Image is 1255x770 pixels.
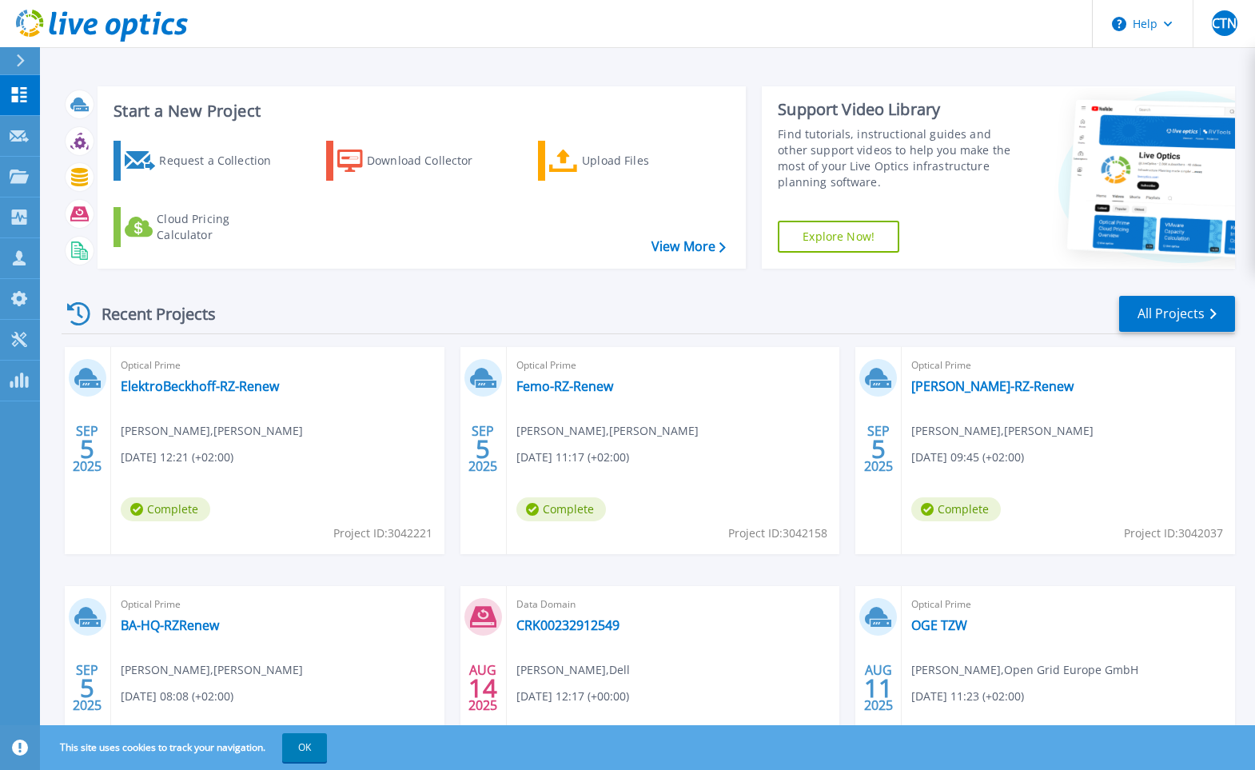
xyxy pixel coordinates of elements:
div: Upload Files [582,145,710,177]
div: Recent Projects [62,294,237,333]
span: This site uses cookies to track your navigation. [44,733,327,762]
span: 5 [80,681,94,695]
span: 5 [476,442,490,456]
div: SEP 2025 [72,420,102,478]
a: Explore Now! [778,221,899,253]
span: CTN [1212,17,1237,30]
span: Complete [121,497,210,521]
span: Data Domain [516,596,831,613]
span: 5 [871,442,886,456]
a: All Projects [1119,296,1235,332]
div: SEP 2025 [72,659,102,717]
span: Project ID: 3042158 [728,525,827,542]
span: [PERSON_NAME] , [PERSON_NAME] [121,422,303,440]
div: SEP 2025 [863,420,894,478]
span: Optical Prime [911,357,1225,374]
a: [PERSON_NAME]-RZ-Renew [911,378,1074,394]
span: [DATE] 11:23 (+02:00) [911,688,1024,705]
span: [PERSON_NAME] , Dell [516,661,630,679]
span: [DATE] 12:21 (+02:00) [121,449,233,466]
span: [DATE] 12:17 (+00:00) [516,688,629,705]
span: [PERSON_NAME] , Open Grid Europe GmbH [911,661,1138,679]
a: ElektroBeckhoff-RZ-Renew [121,378,279,394]
a: View More [651,239,726,254]
button: OK [282,733,327,762]
span: [PERSON_NAME] , [PERSON_NAME] [516,422,699,440]
h3: Start a New Project [114,102,725,120]
span: [PERSON_NAME] , [PERSON_NAME] [121,661,303,679]
a: Upload Files [538,141,716,181]
span: Optical Prime [121,357,435,374]
span: Project ID: 3042221 [333,525,432,542]
span: Optical Prime [911,596,1225,613]
span: [DATE] 11:17 (+02:00) [516,449,629,466]
a: BA-HQ-RZRenew [121,617,219,633]
span: 5 [80,442,94,456]
div: SEP 2025 [468,420,498,478]
div: Support Video Library [778,99,1016,120]
a: Femo-RZ-Renew [516,378,613,394]
div: Request a Collection [159,145,287,177]
span: Project ID: 3042037 [1124,525,1223,542]
span: [DATE] 08:08 (+02:00) [121,688,233,705]
div: AUG 2025 [468,659,498,717]
a: CRK00232912549 [516,617,620,633]
div: Cloud Pricing Calculator [157,211,285,243]
div: Find tutorials, instructional guides and other support videos to help you make the most of your L... [778,126,1016,190]
a: OGE TZW [911,617,967,633]
a: Request a Collection [114,141,292,181]
span: [DATE] 09:45 (+02:00) [911,449,1024,466]
span: Complete [516,497,606,521]
a: Cloud Pricing Calculator [114,207,292,247]
span: Optical Prime [516,357,831,374]
span: 11 [864,681,893,695]
div: Download Collector [367,145,495,177]
a: Download Collector [326,141,504,181]
span: [PERSON_NAME] , [PERSON_NAME] [911,422,1094,440]
div: AUG 2025 [863,659,894,717]
span: Optical Prime [121,596,435,613]
span: Complete [911,497,1001,521]
span: 14 [468,681,497,695]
